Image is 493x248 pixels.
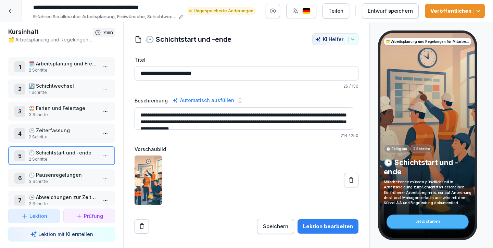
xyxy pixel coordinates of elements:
[14,150,25,161] div: 5
[298,219,358,234] button: Lektion bearbeiten
[135,56,358,63] label: Titel
[257,219,294,234] button: Speichern
[135,83,358,89] p: / 150
[29,127,97,134] p: 🕒 Zeiterfassung
[323,3,349,18] button: Teilen
[14,61,25,72] div: 1
[29,134,97,140] p: 2 Schritte
[29,212,47,220] p: Lektion
[84,212,103,220] p: Prüfung
[29,149,97,156] p: 🕒 Schichtstart und -ende
[146,34,231,45] h1: 🕒 Schichtstart und -ende
[328,7,343,15] div: Teilen
[29,112,97,118] p: 3 Schritte
[103,29,113,36] p: 7 min
[8,124,115,143] div: 4🕒 Zeiterfassung2 Schritte
[14,173,25,184] div: 6
[29,201,97,207] p: 3 Schritte
[63,209,115,223] button: Prüfung
[430,7,479,15] div: Veröffentlichen
[368,7,413,15] div: Entwurf speichern
[135,146,358,153] label: Vorschaubild
[312,33,358,45] button: KI Helfer
[14,106,25,117] div: 3
[14,84,25,95] div: 2
[33,13,177,20] p: Erfahren Sie alles über Arbeitsplanung, Freiwünsche, Schichtwechsel, Ferien, Zeiterfassung, Pause...
[343,84,348,89] span: 25
[8,191,115,210] div: 7🕒 Abweichungen zur Zeiterfassung3 Schritte
[135,156,162,205] img: cd4zeronnumpx4esy50uo731.png
[8,57,115,76] div: 1🗓️ Arbeitsplanung und Freiwünsche2 Schritte
[8,146,115,165] div: 5🕒 Schichtstart und -ende2 Schritte
[302,8,311,14] img: de.svg
[8,102,115,121] div: 3🏖️ Ferien und Feiertage3 Schritte
[29,82,97,89] p: 🔄 Schichtwechsel
[8,227,115,241] button: Lektion mit KI erstellen
[8,209,60,223] button: Lektion
[29,67,97,73] p: 2 Schritte
[303,223,353,230] div: Lektion bearbeiten
[29,89,97,96] p: 1 Schritte
[386,39,469,44] p: 🗂️ Arbeitsplanung und Regelungen für Mitarbeitende
[29,104,97,112] p: 🏖️ Ferien und Feiertage
[171,96,236,104] div: Automatisch ausfüllen
[341,133,347,138] span: 214
[135,219,149,234] button: Remove
[315,36,355,42] div: KI Helfer
[38,231,93,238] p: Lektion mit KI erstellen
[413,146,430,151] p: 2 Schritte
[8,169,115,187] div: 6🕒 Pausenregelungen3 Schritte
[29,178,97,185] p: 3 Schritte
[387,215,468,228] div: Jetzt starten
[194,8,253,14] p: Ungespeicherte Änderungen
[384,158,471,176] p: 🕒 Schichtstart und -ende
[384,179,471,206] p: Mitarbeitende müssen pünktlich und in Arbeitskleidung zum Schichtstart erscheinen. Ein früherer A...
[14,128,25,139] div: 4
[8,79,115,98] div: 2🔄 Schichtwechsel1 Schritte
[425,4,485,18] button: Veröffentlichen
[29,60,97,67] p: 🗓️ Arbeitsplanung und Freiwünsche
[263,223,288,230] div: Speichern
[29,194,97,201] p: 🕒 Abweichungen zur Zeiterfassung
[14,195,25,206] div: 7
[8,28,93,36] h1: Kursinhalt
[135,133,358,139] p: / 250
[135,97,168,104] label: Beschreibung
[392,146,407,151] p: Fällig am
[29,156,97,162] p: 2 Schritte
[8,36,93,43] p: 🗂️ Arbeitsplanung und Regelungen für Mitarbeitende
[362,3,419,18] button: Entwurf speichern
[29,171,97,178] p: 🕒 Pausenregelungen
